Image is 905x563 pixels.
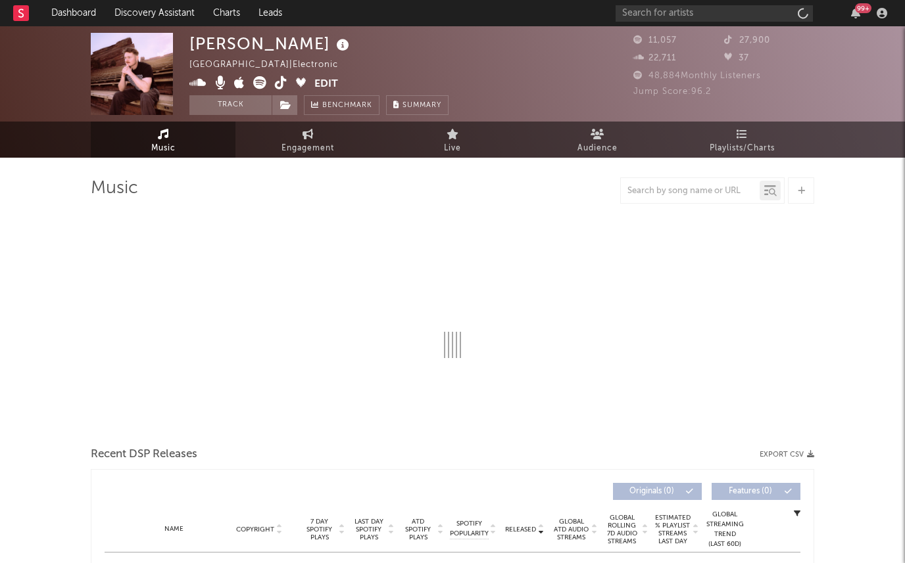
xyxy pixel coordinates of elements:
[505,526,536,533] span: Released
[236,526,274,533] span: Copyright
[622,487,682,495] span: Originals ( 0 )
[621,186,760,196] input: Search by song name or URL
[314,76,338,93] button: Edit
[131,524,217,534] div: Name
[281,141,334,156] span: Engagement
[851,8,860,18] button: 99+
[304,95,379,115] a: Benchmark
[724,36,770,45] span: 27,900
[604,514,640,545] span: Global Rolling 7D Audio Streams
[151,141,176,156] span: Music
[760,451,814,459] button: Export CSV
[401,518,435,541] span: ATD Spotify Plays
[724,54,749,62] span: 37
[525,122,670,158] a: Audience
[577,141,618,156] span: Audience
[189,95,272,115] button: Track
[91,447,197,462] span: Recent DSP Releases
[189,57,353,73] div: [GEOGRAPHIC_DATA] | Electronic
[720,487,781,495] span: Features ( 0 )
[380,122,525,158] a: Live
[403,102,441,109] span: Summary
[633,87,711,96] span: Jump Score: 96.2
[613,483,702,500] button: Originals(0)
[235,122,380,158] a: Engagement
[633,36,677,45] span: 11,057
[450,519,489,539] span: Spotify Popularity
[189,33,353,55] div: [PERSON_NAME]
[91,122,235,158] a: Music
[351,518,386,541] span: Last Day Spotify Plays
[616,5,813,22] input: Search for artists
[633,54,676,62] span: 22,711
[855,3,871,13] div: 99 +
[386,95,449,115] button: Summary
[705,510,745,549] div: Global Streaming Trend (Last 60D)
[654,514,691,545] span: Estimated % Playlist Streams Last Day
[553,518,589,541] span: Global ATD Audio Streams
[444,141,461,156] span: Live
[302,518,337,541] span: 7 Day Spotify Plays
[712,483,800,500] button: Features(0)
[633,72,761,80] span: 48,884 Monthly Listeners
[710,141,775,156] span: Playlists/Charts
[322,98,372,114] span: Benchmark
[670,122,814,158] a: Playlists/Charts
